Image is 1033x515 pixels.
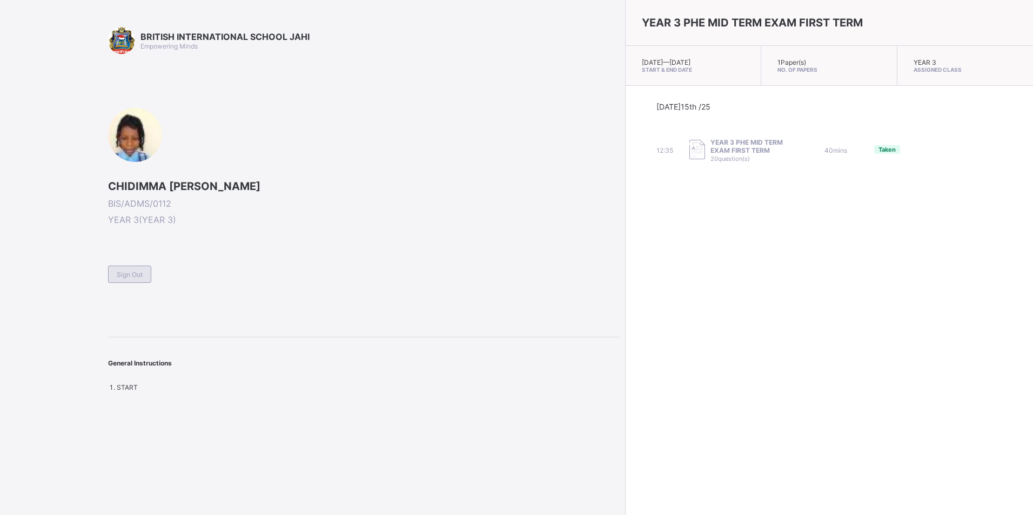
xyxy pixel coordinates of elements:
span: 12:35 [656,146,673,154]
span: 20 question(s) [710,155,750,162]
span: [DATE] — [DATE] [642,58,690,66]
span: General Instructions [108,359,172,367]
span: Sign Out [117,270,143,279]
span: 1 Paper(s) [777,58,806,66]
span: BIS/ADMS/0112 [108,198,620,209]
span: Start & End Date [642,66,744,73]
span: Taken [878,146,896,153]
span: START [117,383,138,391]
span: BRITISH INTERNATIONAL SCHOOL JAHI [140,31,310,42]
span: CHIDIMMA [PERSON_NAME] [108,180,620,193]
span: YEAR 3 PHE MID TERM EXAM FIRST TERM [642,16,863,29]
img: take_paper.cd97e1aca70de81545fe8e300f84619e.svg [689,140,705,160]
span: YEAR 3 PHE MID TERM EXAM FIRST TERM [710,138,792,154]
span: YEAR 3 [914,58,936,66]
span: Assigned Class [914,66,1017,73]
span: Empowering Minds [140,42,198,50]
span: 40 mins [824,146,847,154]
span: [DATE] 15th /25 [656,102,710,111]
span: No. of Papers [777,66,880,73]
span: YEAR 3 ( YEAR 3 ) [108,214,620,225]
